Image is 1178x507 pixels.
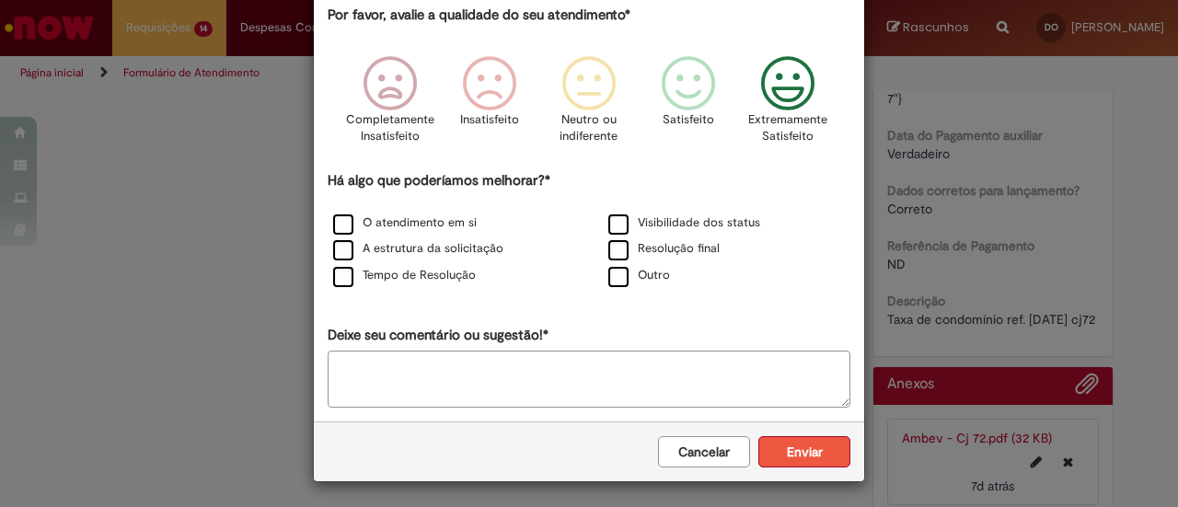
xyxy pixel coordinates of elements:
[748,111,827,145] p: Extremamente Satisfeito
[342,42,436,168] div: Completamente Insatisfeito
[460,111,519,129] p: Insatisfeito
[346,111,434,145] p: Completamente Insatisfeito
[641,42,735,168] div: Satisfeito
[663,111,714,129] p: Satisfeito
[608,214,760,232] label: Visibilidade dos status
[741,42,835,168] div: Extremamente Satisfeito
[443,42,537,168] div: Insatisfeito
[658,436,750,467] button: Cancelar
[333,267,476,284] label: Tempo de Resolução
[328,171,850,290] div: Há algo que poderíamos melhorar?*
[556,111,622,145] p: Neutro ou indiferente
[542,42,636,168] div: Neutro ou indiferente
[328,326,549,345] label: Deixe seu comentário ou sugestão!*
[328,6,630,25] label: Por favor, avalie a qualidade do seu atendimento*
[608,240,720,258] label: Resolução final
[758,436,850,467] button: Enviar
[333,240,503,258] label: A estrutura da solicitação
[333,214,477,232] label: O atendimento em si
[608,267,670,284] label: Outro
